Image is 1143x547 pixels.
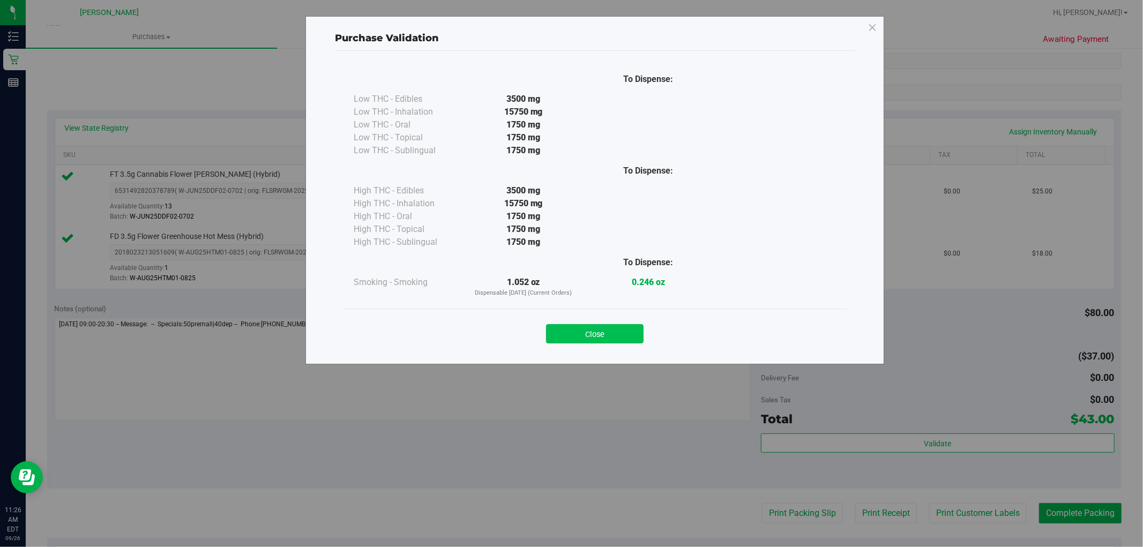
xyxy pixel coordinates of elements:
[354,106,461,118] div: Low THC - Inhalation
[461,197,586,210] div: 15750 mg
[461,131,586,144] div: 1750 mg
[461,93,586,106] div: 3500 mg
[354,131,461,144] div: Low THC - Topical
[461,106,586,118] div: 15750 mg
[11,461,43,493] iframe: Resource center
[354,236,461,249] div: High THC - Sublingual
[461,223,586,236] div: 1750 mg
[586,73,711,86] div: To Dispense:
[335,32,439,44] span: Purchase Validation
[461,236,586,249] div: 1750 mg
[354,144,461,157] div: Low THC - Sublingual
[586,256,711,269] div: To Dispense:
[461,118,586,131] div: 1750 mg
[632,277,665,287] strong: 0.246 oz
[586,164,711,177] div: To Dispense:
[354,93,461,106] div: Low THC - Edibles
[461,144,586,157] div: 1750 mg
[461,276,586,298] div: 1.052 oz
[461,184,586,197] div: 3500 mg
[354,210,461,223] div: High THC - Oral
[354,118,461,131] div: Low THC - Oral
[354,197,461,210] div: High THC - Inhalation
[354,184,461,197] div: High THC - Edibles
[546,324,644,343] button: Close
[461,289,586,298] p: Dispensable [DATE] (Current Orders)
[461,210,586,223] div: 1750 mg
[354,223,461,236] div: High THC - Topical
[354,276,461,289] div: Smoking - Smoking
